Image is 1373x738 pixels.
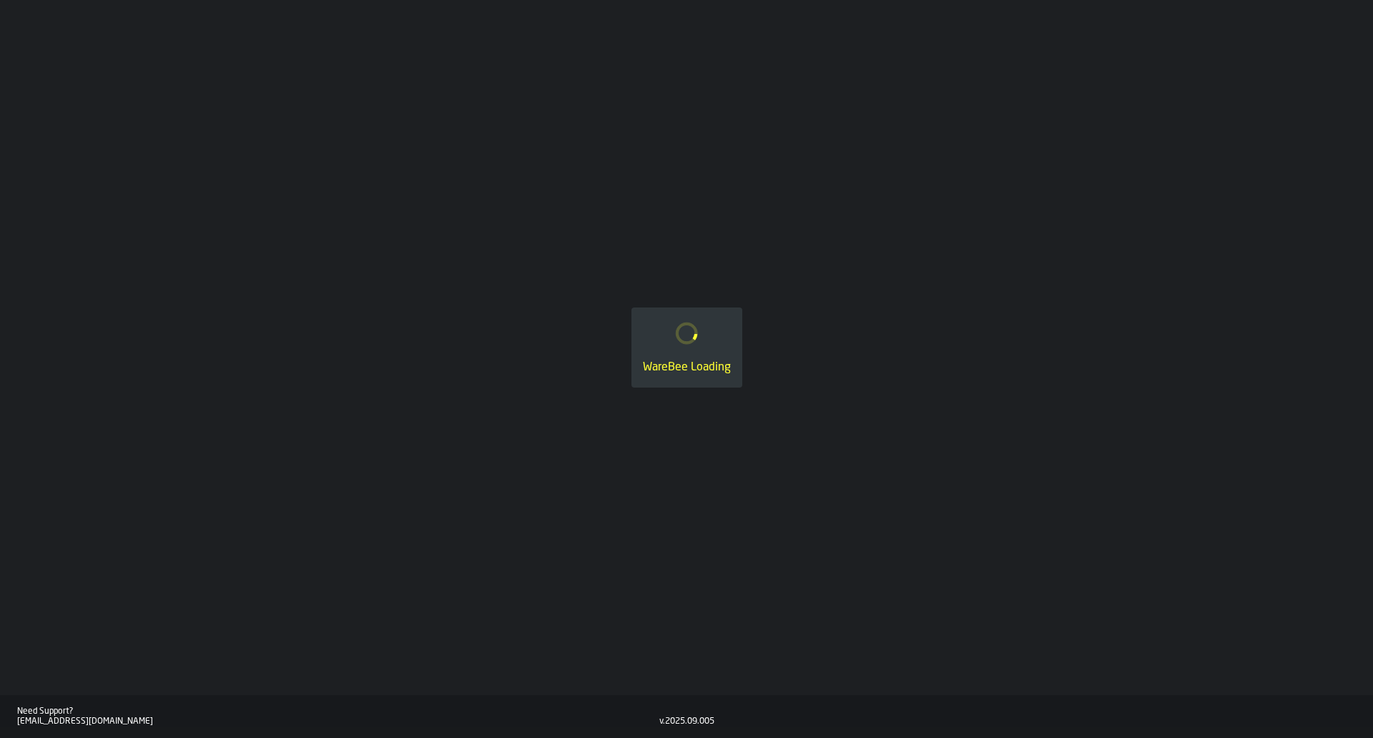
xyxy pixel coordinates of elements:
div: Need Support? [17,707,659,717]
div: v. [659,717,665,727]
div: [EMAIL_ADDRESS][DOMAIN_NAME] [17,717,659,727]
a: Need Support?[EMAIL_ADDRESS][DOMAIN_NAME] [17,707,659,727]
div: WareBee Loading [643,359,731,376]
div: 2025.09.005 [665,717,714,727]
